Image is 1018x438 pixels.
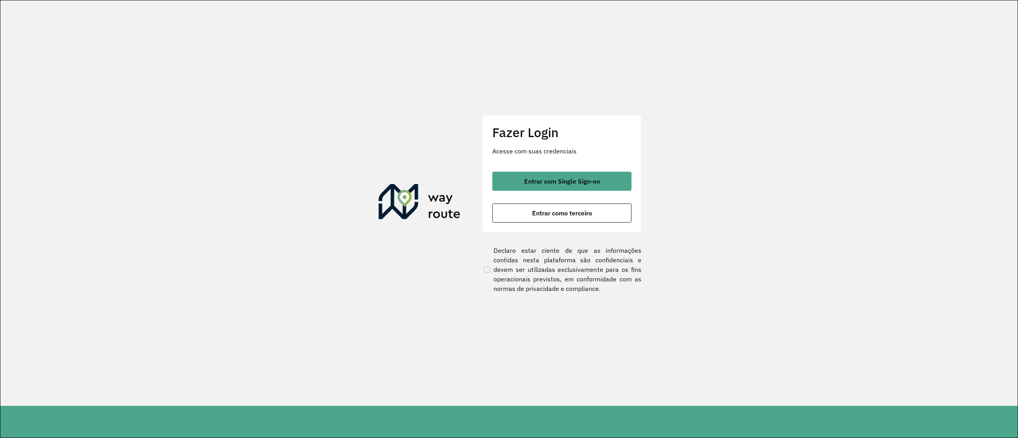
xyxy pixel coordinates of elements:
label: Declaro estar ciente de que as informações contidas nesta plataforma são confidenciais e devem se... [482,246,641,293]
span: Entrar como terceiro [532,210,592,216]
button: button [492,203,631,223]
button: button [492,172,631,191]
img: Roteirizador AmbevTech [379,184,460,222]
h2: Fazer Login [492,125,631,140]
p: Acesse com suas credenciais [492,146,631,156]
span: Entrar com Single Sign-on [524,178,600,184]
